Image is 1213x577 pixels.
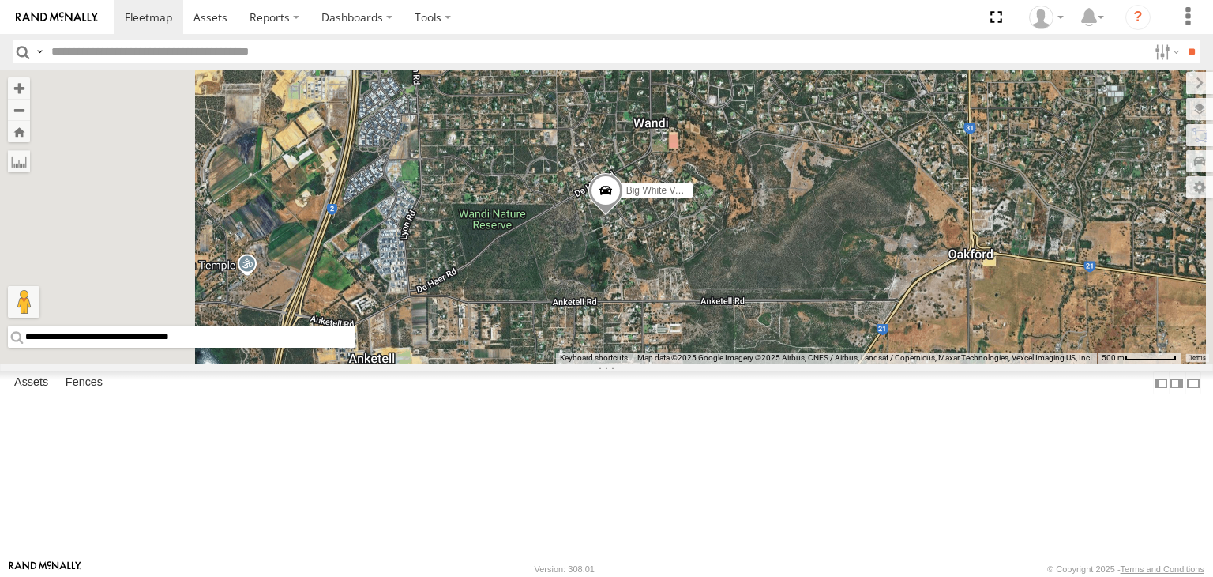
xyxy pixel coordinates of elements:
i: ? [1125,5,1151,30]
div: Version: 308.01 [535,564,595,574]
label: Dock Summary Table to the Right [1169,371,1185,394]
a: Terms (opens in new tab) [1189,355,1206,361]
button: Keyboard shortcuts [560,353,628,364]
button: Zoom out [8,99,30,121]
button: Drag Pegman onto the map to open Street View [8,286,39,318]
span: 500 m [1102,353,1125,362]
img: rand-logo.svg [16,12,98,23]
button: Map scale: 500 m per 62 pixels [1097,353,1181,364]
span: Big White Van ([PERSON_NAME]) [626,185,772,196]
button: Zoom Home [8,121,30,142]
label: Measure [8,150,30,172]
label: Fences [58,372,111,394]
a: Visit our Website [9,561,81,577]
div: © Copyright 2025 - [1047,564,1204,574]
button: Zoom in [8,77,30,99]
a: Terms and Conditions [1121,564,1204,574]
span: Map data ©2025 Google Imagery ©2025 Airbus, CNES / Airbus, Landsat / Copernicus, Maxar Technologi... [637,353,1092,362]
label: Map Settings [1186,176,1213,198]
div: Grainge Ryall [1023,6,1069,29]
label: Search Query [33,40,46,63]
label: Assets [6,372,56,394]
label: Search Filter Options [1148,40,1182,63]
label: Dock Summary Table to the Left [1153,371,1169,394]
label: Hide Summary Table [1185,371,1201,394]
